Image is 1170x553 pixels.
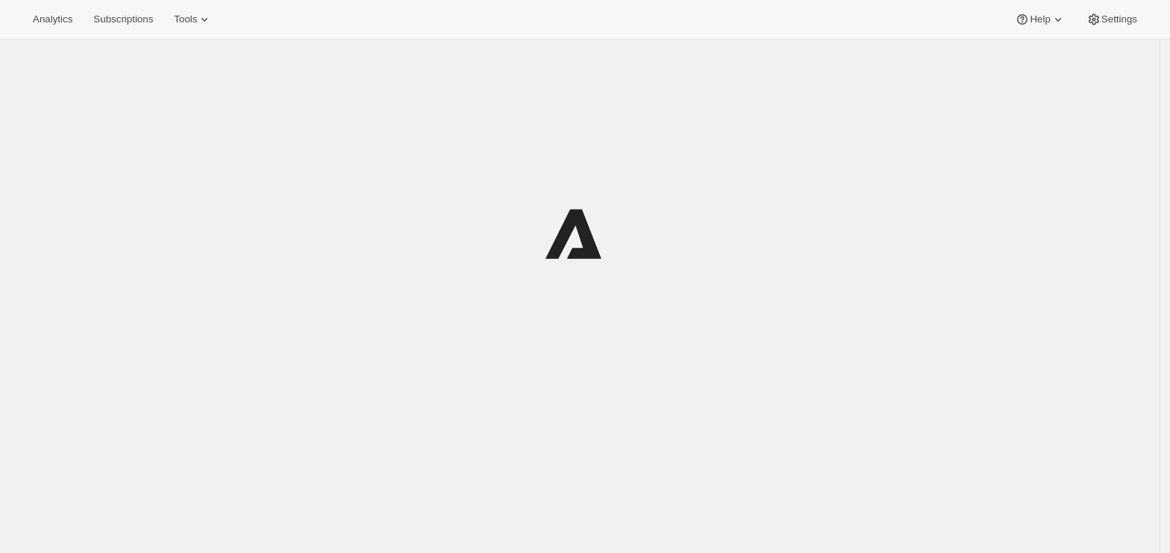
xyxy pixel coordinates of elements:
button: Analytics [24,9,81,30]
button: Help [1006,9,1074,30]
span: Help [1030,13,1050,25]
button: Settings [1077,9,1146,30]
span: Analytics [33,13,72,25]
span: Settings [1101,13,1137,25]
span: Tools [174,13,197,25]
button: Tools [165,9,221,30]
button: Subscriptions [84,9,162,30]
span: Subscriptions [93,13,153,25]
